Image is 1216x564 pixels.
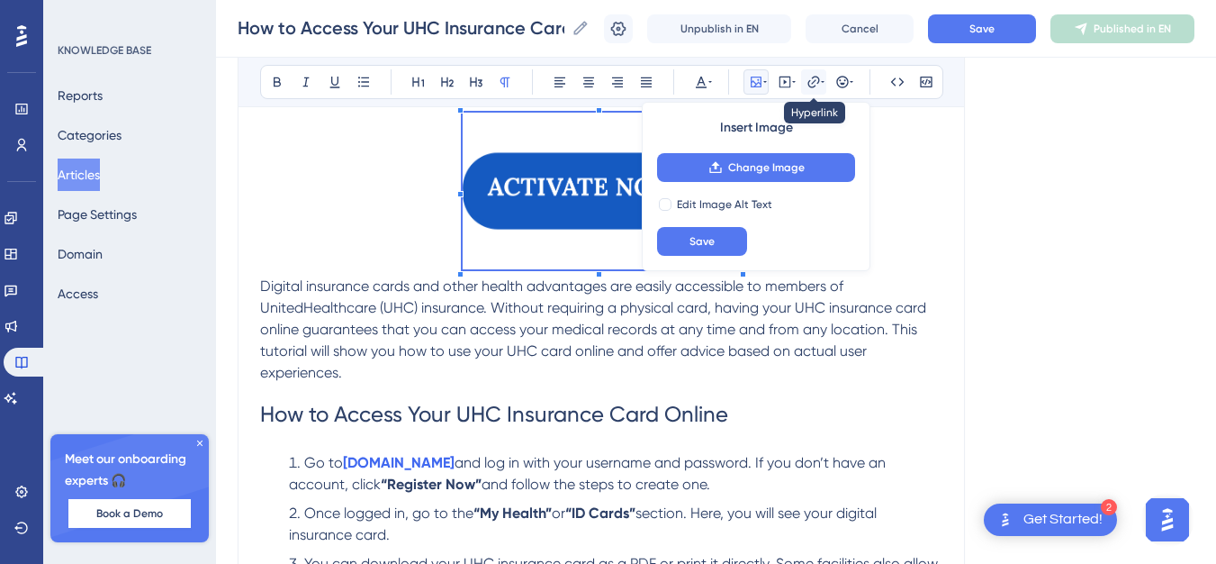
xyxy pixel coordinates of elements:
[565,505,635,522] strong: “ID Cards”
[1101,499,1117,515] div: 2
[289,505,880,543] span: section. Here, you will see your digital insurance card.
[304,505,473,522] span: Once logged in, go to the
[58,159,100,191] button: Articles
[552,505,565,522] span: or
[1050,14,1194,43] button: Published in EN
[58,119,122,151] button: Categories
[260,402,728,427] span: How to Access Your UHC Insurance Card Online
[680,22,759,36] span: Unpublish in EN
[96,506,163,521] span: Book a Demo
[689,234,715,249] span: Save
[806,14,914,43] button: Cancel
[238,15,564,41] input: Article Name
[984,504,1117,536] div: Open Get Started! checklist, remaining modules: 2
[58,238,103,270] button: Domain
[343,454,455,471] a: [DOMAIN_NAME]
[677,197,772,212] span: Edit Image Alt Text
[473,505,552,522] strong: “My Health”
[1140,493,1194,547] iframe: UserGuiding AI Assistant Launcher
[1023,510,1103,530] div: Get Started!
[58,198,137,231] button: Page Settings
[289,454,889,493] span: and log in with your username and password. If you don’t have an account, click
[58,79,103,112] button: Reports
[68,499,191,528] button: Book a Demo
[728,160,805,175] span: Change Image
[657,153,855,182] button: Change Image
[482,476,710,493] span: and follow the steps to create one.
[260,277,930,381] span: Digital insurance cards and other health advantages are easily accessible to members of UnitedHea...
[58,43,151,58] div: KNOWLEDGE BASE
[657,227,747,256] button: Save
[969,22,995,36] span: Save
[58,277,98,310] button: Access
[720,117,793,139] span: Insert Image
[647,14,791,43] button: Unpublish in EN
[381,476,482,493] strong: “Register Now”
[995,509,1016,531] img: launcher-image-alternative-text
[1094,22,1171,36] span: Published in EN
[65,449,194,492] span: Meet our onboarding experts 🎧
[842,22,878,36] span: Cancel
[928,14,1036,43] button: Save
[304,454,343,471] span: Go to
